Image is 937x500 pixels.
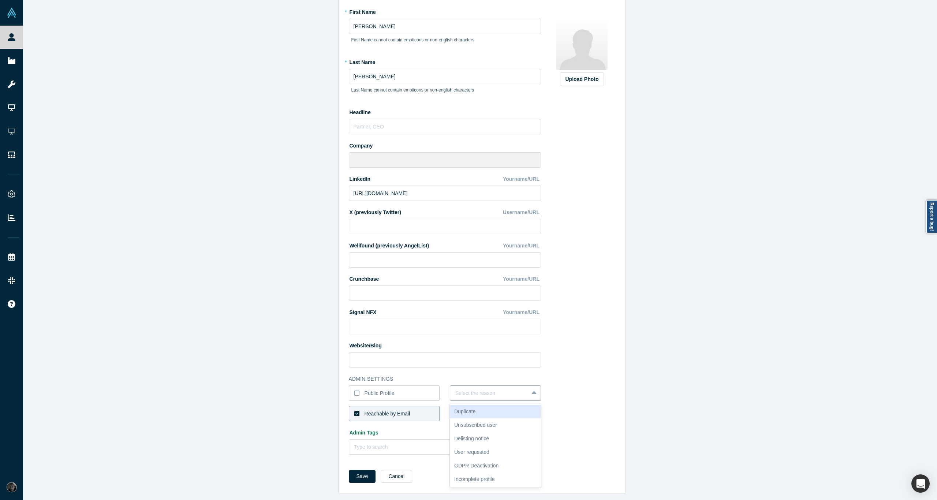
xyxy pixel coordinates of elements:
label: X (previously Twitter) [349,206,401,216]
img: Rami C.'s Account [7,482,17,492]
button: Cancel [381,470,412,483]
label: Website/Blog [349,339,382,350]
div: GDPR Deactivation [450,459,541,473]
div: Public Profile [365,389,395,397]
p: First Name cannot contain emoticons or non-english characters [351,37,538,43]
a: Report a bug! [926,200,937,234]
div: Yourname/URL [503,306,541,319]
div: Reachable by Email [365,410,410,418]
h3: Admin Settings [349,375,541,383]
button: Save [349,470,376,483]
div: Yourname/URL [503,273,541,286]
div: Username/URL [503,206,541,219]
div: Incomplete profile [450,473,541,486]
div: Duplicate [450,405,541,418]
div: Delisting notice [450,432,541,445]
label: Last Name [349,56,541,66]
p: Last Name cannot contain emoticons or non-english characters [351,87,538,93]
img: Alchemist Vault Logo [7,8,17,18]
label: Admin Tags [349,426,541,437]
div: Unsubscribed user [450,418,541,432]
label: Signal NFX [349,306,377,316]
label: Headline [349,106,541,116]
img: Profile user default [556,19,608,70]
label: First Name [349,6,541,16]
div: Yourname/URL [503,239,541,252]
label: LinkedIn [349,173,371,183]
div: Upload Photo [565,75,598,83]
input: Partner, CEO [349,119,541,134]
label: Crunchbase [349,273,379,283]
label: Wellfound (previously AngelList) [349,239,429,250]
div: User requested [450,445,541,459]
label: Company [349,139,541,150]
div: Yourname/URL [503,173,541,186]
